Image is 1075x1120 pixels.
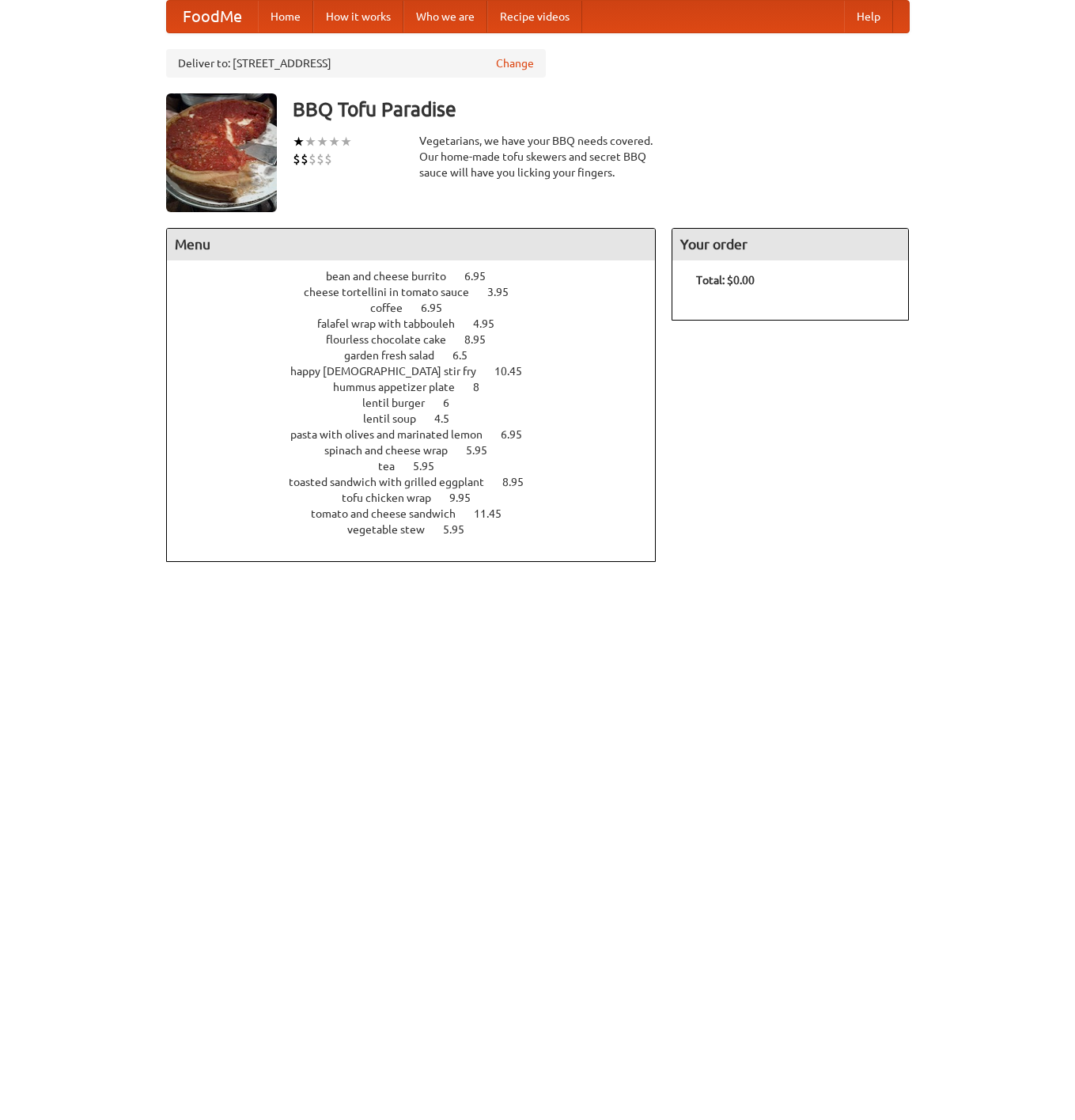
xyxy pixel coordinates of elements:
[443,397,465,409] span: 6
[289,476,553,488] a: toasted sandwich with grilled eggplant 8.95
[696,274,755,287] b: Total: $0.00
[166,93,277,212] img: angular.jpg
[167,1,258,32] a: FoodMe
[342,492,447,504] span: tofu chicken wrap
[258,1,313,32] a: Home
[301,150,308,168] li: $
[317,317,471,330] span: falafel wrap with tabbouleh
[304,286,538,298] a: cheese tortellini in tomato sauce 3.95
[362,397,441,409] span: lentil burger
[308,150,316,168] li: $
[340,133,352,150] li: ★
[421,302,458,314] span: 6.95
[324,444,464,457] span: spinach and cheese wrap
[413,460,450,473] span: 5.95
[501,428,538,441] span: 6.95
[370,302,418,314] span: coffee
[326,333,462,346] span: flourless chocolate cake
[293,150,301,168] li: $
[464,270,502,283] span: 6.95
[378,460,411,473] span: tea
[449,492,486,504] span: 9.95
[370,302,471,314] a: coffee 6.95
[342,492,500,504] a: tofu chicken wrap 9.95
[464,333,502,346] span: 8.95
[344,349,497,362] a: garden fresh salad 6.5
[378,460,464,473] a: tea 5.95
[473,381,495,393] span: 8
[494,365,538,378] span: 10.45
[362,397,479,409] a: lentil burger 6
[324,444,517,457] a: spinach and cheese wrap 5.95
[496,55,534,71] a: Change
[326,333,515,346] a: flourless chocolate cake 8.95
[293,133,305,150] li: ★
[474,507,517,520] span: 11.45
[487,1,582,32] a: Recipe videos
[311,507,531,520] a: tomato and cheese sandwich 11.45
[452,349,483,362] span: 6.5
[363,412,432,425] span: lentil soup
[166,49,546,78] div: Deliver to: [STREET_ADDRESS]
[419,133,657,180] div: Vegetarians, we have your BBQ needs covered. Our home-made tofu skewers and secret BBQ sauce will...
[290,428,498,441] span: pasta with olives and marinated lemon
[304,286,485,298] span: cheese tortellini in tomato sauce
[326,270,462,283] span: bean and cheese burrito
[672,229,908,260] h4: Your order
[167,229,656,260] h4: Menu
[313,1,403,32] a: How it works
[403,1,487,32] a: Who we are
[333,381,471,393] span: hummus appetizer plate
[502,476,539,488] span: 8.95
[311,507,471,520] span: tomato and cheese sandwich
[324,150,332,168] li: $
[434,412,465,425] span: 4.5
[317,317,524,330] a: falafel wrap with tabbouleh 4.95
[347,523,494,536] a: vegetable stew 5.95
[290,365,492,378] span: happy [DEMOGRAPHIC_DATA] stir fry
[316,150,324,168] li: $
[466,444,503,457] span: 5.95
[333,381,509,393] a: hummus appetizer plate 8
[289,476,500,488] span: toasted sandwich with grilled eggplant
[305,133,316,150] li: ★
[363,412,479,425] a: lentil soup 4.5
[443,523,480,536] span: 5.95
[473,317,510,330] span: 4.95
[293,93,910,125] h3: BBQ Tofu Paradise
[347,523,441,536] span: vegetable stew
[328,133,340,150] li: ★
[487,286,524,298] span: 3.95
[844,1,893,32] a: Help
[290,365,551,378] a: happy [DEMOGRAPHIC_DATA] stir fry 10.45
[344,349,450,362] span: garden fresh salad
[326,270,515,283] a: bean and cheese burrito 6.95
[290,428,551,441] a: pasta with olives and marinated lemon 6.95
[316,133,328,150] li: ★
